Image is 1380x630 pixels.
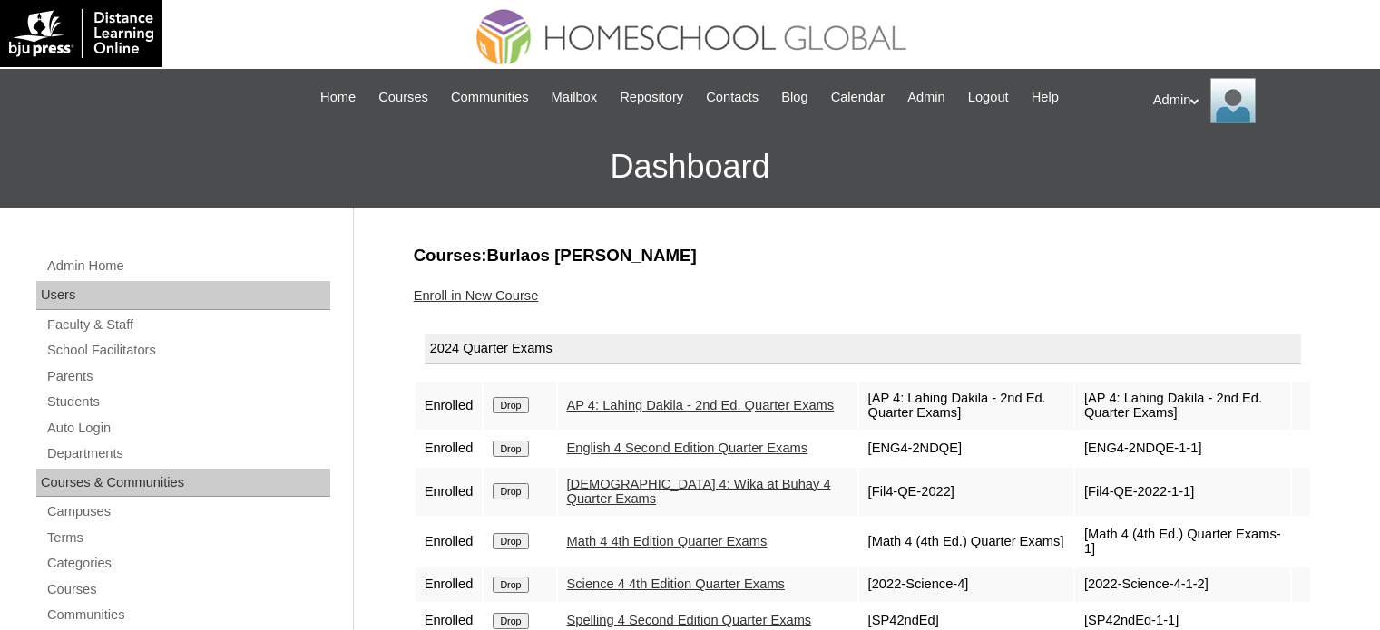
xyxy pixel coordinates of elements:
input: Drop [493,613,528,629]
h3: Courses:Burlaos [PERSON_NAME] [414,244,1312,267]
a: Home [311,87,365,108]
td: [Fil4-QE-2022-1-1] [1075,468,1290,516]
span: Help [1032,87,1059,108]
span: Contacts [706,87,759,108]
input: Drop [493,577,528,593]
h3: Dashboard [9,126,1371,208]
div: Users [36,281,330,310]
input: Drop [493,397,528,413]
td: Enrolled [416,518,483,566]
td: [Fil4-QE-2022] [859,468,1073,516]
td: [2022-Science-4-1-2] [1075,567,1290,602]
a: Math 4 4th Edition Quarter Exams [567,534,768,548]
input: Drop [493,441,528,457]
a: Campuses [45,500,330,523]
a: Parents [45,365,330,388]
a: Categories [45,552,330,575]
a: Science 4 4th Edition Quarter Exams [567,577,785,591]
a: Calendar [822,87,894,108]
a: Admin Home [45,255,330,277]
span: Repository [620,87,683,108]
td: [AP 4: Lahing Dakila - 2nd Ed. Quarter Exams] [859,382,1073,430]
img: logo-white.png [9,9,153,58]
a: Faculty & Staff [45,314,330,336]
a: English 4 Second Edition Quarter Exams [567,441,808,455]
span: Communities [451,87,529,108]
td: [ENG4-2NDQE] [859,431,1073,466]
td: Enrolled [416,382,483,430]
div: Courses & Communities [36,469,330,498]
div: Admin [1153,78,1362,123]
a: Enroll in New Course [414,288,539,303]
a: Contacts [697,87,768,108]
span: Courses [378,87,428,108]
a: Mailbox [543,87,607,108]
a: Courses [45,578,330,601]
a: Repository [611,87,692,108]
input: Drop [493,483,528,499]
span: Blog [781,87,807,108]
span: Home [320,87,356,108]
a: [DEMOGRAPHIC_DATA] 4: Wika at Buhay 4 Quarter Exams [567,477,831,507]
a: Terms [45,527,330,549]
div: 2024 Quarter Exams [425,334,1301,364]
a: Departments [45,442,330,465]
a: Admin [898,87,954,108]
a: Logout [959,87,1018,108]
td: Enrolled [416,567,483,602]
a: School Facilitators [45,339,330,362]
td: Enrolled [416,431,483,466]
a: Communities [45,604,330,626]
span: Logout [968,87,1009,108]
td: [2022-Science-4] [859,567,1073,602]
span: Mailbox [552,87,598,108]
td: [AP 4: Lahing Dakila - 2nd Ed. Quarter Exams] [1075,382,1290,430]
a: Auto Login [45,417,330,440]
a: AP 4: Lahing Dakila - 2nd Ed. Quarter Exams [567,398,835,412]
img: Admin Homeschool Global [1210,78,1256,123]
input: Drop [493,533,528,549]
a: Communities [442,87,538,108]
td: [Math 4 (4th Ed.) Quarter Exams] [859,518,1073,566]
span: Calendar [831,87,885,108]
td: [Math 4 (4th Ed.) Quarter Exams-1] [1075,518,1290,566]
a: Courses [369,87,437,108]
a: Students [45,391,330,413]
span: Admin [907,87,945,108]
td: [ENG4-2NDQE-1-1] [1075,431,1290,466]
a: Blog [772,87,817,108]
a: Help [1023,87,1068,108]
td: Enrolled [416,468,483,516]
a: Spelling 4 Second Edition Quarter Exams [567,613,812,627]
